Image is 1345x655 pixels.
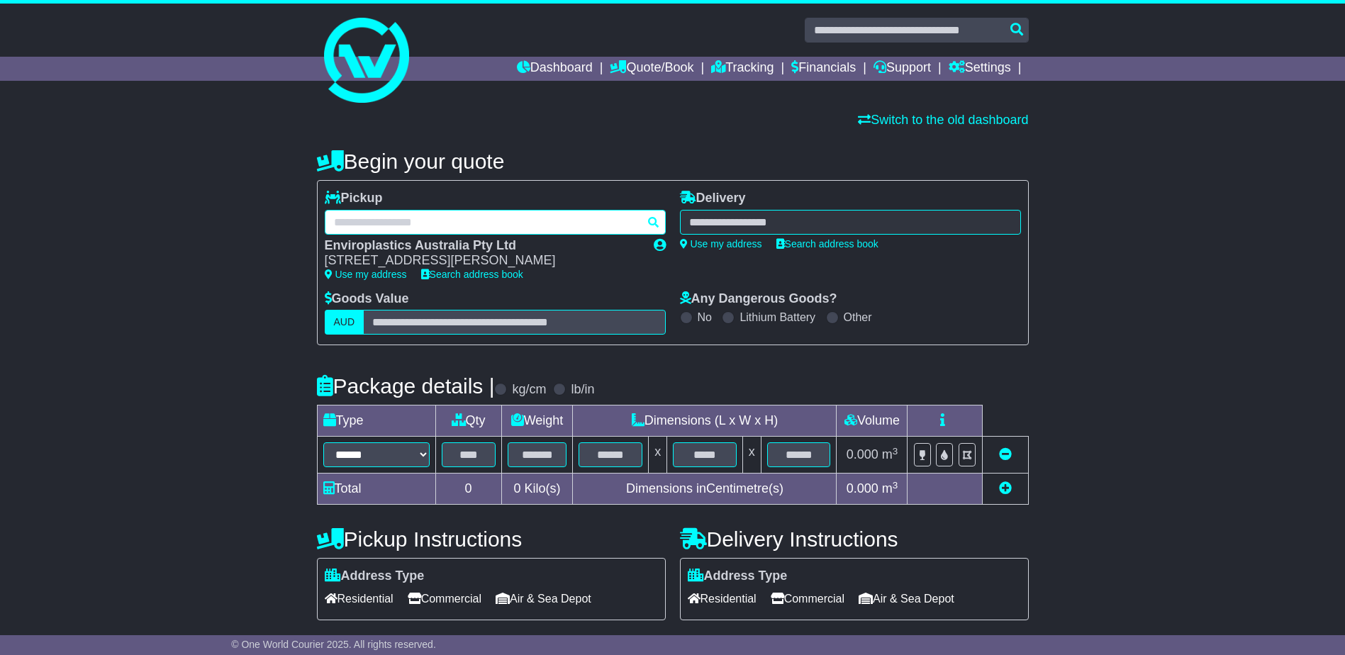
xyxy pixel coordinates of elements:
h4: Begin your quote [317,150,1029,173]
span: Air & Sea Depot [859,588,954,610]
span: 0.000 [847,481,878,496]
td: Volume [837,405,908,437]
label: Lithium Battery [740,310,815,324]
a: Financials [791,57,856,81]
label: Address Type [688,569,788,584]
a: Tracking [711,57,774,81]
a: Search address book [776,238,878,250]
td: Weight [501,405,573,437]
a: Remove this item [999,447,1012,461]
td: x [649,437,667,474]
div: [STREET_ADDRESS][PERSON_NAME] [325,253,640,269]
span: Residential [325,588,394,610]
h4: Pickup Instructions [317,527,666,551]
td: Dimensions (L x W x H) [573,405,837,437]
td: Type [317,405,435,437]
td: 0 [435,474,501,505]
label: AUD [325,310,364,335]
a: Quote/Book [610,57,693,81]
span: Residential [688,588,757,610]
h4: Package details | [317,374,495,398]
span: m [882,481,898,496]
div: Enviroplastics Australia Pty Ltd [325,238,640,254]
td: Qty [435,405,501,437]
td: x [742,437,761,474]
label: Other [844,310,872,324]
label: No [698,310,712,324]
label: kg/cm [512,382,546,398]
span: © One World Courier 2025. All rights reserved. [231,639,436,650]
span: Air & Sea Depot [496,588,591,610]
label: lb/in [571,382,594,398]
a: Add new item [999,481,1012,496]
label: Pickup [325,191,383,206]
td: Total [317,474,435,505]
td: Kilo(s) [501,474,573,505]
a: Support [874,57,931,81]
span: Commercial [771,588,844,610]
label: Goods Value [325,291,409,307]
a: Dashboard [517,57,593,81]
label: Any Dangerous Goods? [680,291,837,307]
sup: 3 [893,446,898,457]
label: Address Type [325,569,425,584]
a: Use my address [680,238,762,250]
a: Switch to the old dashboard [858,113,1028,127]
span: m [882,447,898,461]
label: Delivery [680,191,746,206]
td: Dimensions in Centimetre(s) [573,474,837,505]
a: Settings [949,57,1011,81]
h4: Delivery Instructions [680,527,1029,551]
span: 0 [513,481,520,496]
span: Commercial [408,588,481,610]
span: 0.000 [847,447,878,461]
a: Use my address [325,269,407,280]
sup: 3 [893,480,898,491]
a: Search address book [421,269,523,280]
